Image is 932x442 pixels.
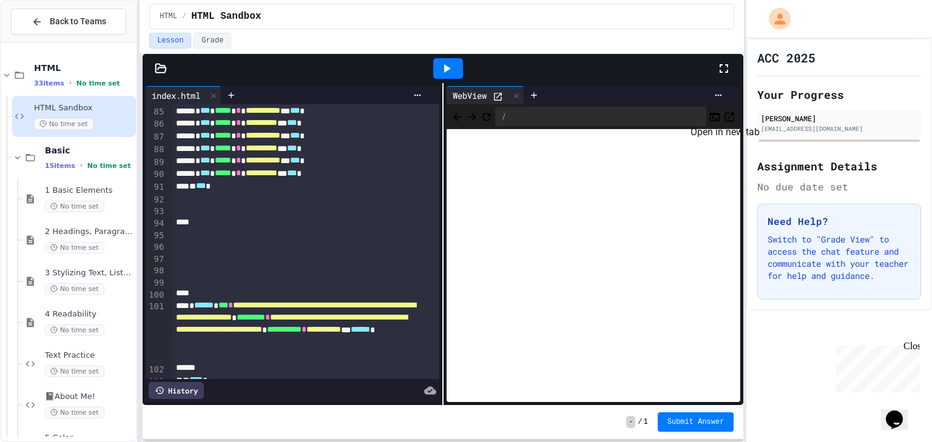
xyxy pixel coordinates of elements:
[146,289,166,301] div: 100
[146,230,166,242] div: 95
[761,124,917,133] div: [EMAIL_ADDRESS][DOMAIN_NAME]
[194,33,231,49] button: Grade
[80,161,83,170] span: •
[638,417,642,427] span: /
[831,341,920,392] iframe: chat widget
[45,242,104,253] span: No time set
[45,268,133,278] span: 3 Stylizing Text, Lists, and Horizontal Rows
[658,412,734,432] button: Submit Answer
[146,206,166,218] div: 93
[146,89,206,102] div: index.html
[667,417,724,427] span: Submit Answer
[45,186,133,196] span: 1 Basic Elements
[160,12,177,21] span: HTML
[146,118,166,131] div: 86
[146,364,166,376] div: 102
[768,233,911,282] p: Switch to "Grade View" to access the chat feature and communicate with your teacher for help and ...
[76,79,120,87] span: No time set
[11,8,126,35] button: Back to Teams
[182,12,186,21] span: /
[45,201,104,212] span: No time set
[45,309,133,320] span: 4 Readability
[45,350,133,361] span: Text Practice
[757,86,921,103] h2: Your Progress
[146,181,166,194] div: 91
[451,109,464,124] span: Back
[447,129,740,403] iframe: Web Preview
[757,179,921,194] div: No due date set
[34,79,64,87] span: 33 items
[881,393,920,430] iframe: chat widget
[45,283,104,295] span: No time set
[146,106,166,119] div: 85
[45,392,133,402] span: 📓About Me!
[495,107,706,126] div: /
[87,162,131,170] span: No time set
[45,227,133,237] span: 2 Headings, Paragraphs, & Line Breaks
[756,5,794,33] div: My Account
[723,109,735,124] button: Open in new tab
[644,417,648,427] span: 1
[466,109,478,124] span: Forward
[481,109,493,124] button: Refresh
[146,169,166,181] div: 90
[149,33,191,49] button: Lesson
[146,86,221,104] div: index.html
[69,78,72,88] span: •
[45,162,75,170] span: 15 items
[45,324,104,336] span: No time set
[146,253,166,266] div: 97
[45,407,104,418] span: No time set
[50,15,106,28] span: Back to Teams
[34,103,133,113] span: HTML Sandbox
[34,118,93,130] span: No time set
[146,241,166,253] div: 96
[146,301,166,364] div: 101
[761,113,917,124] div: [PERSON_NAME]
[34,62,133,73] span: HTML
[626,416,635,428] span: -
[146,376,166,389] div: 103
[146,218,166,230] div: 94
[149,382,204,399] div: History
[45,366,104,377] span: No time set
[709,109,721,124] button: Console
[757,158,921,175] h2: Assignment Details
[146,131,166,144] div: 87
[146,194,166,206] div: 92
[146,156,166,169] div: 89
[45,145,133,156] span: Basic
[191,9,261,24] span: HTML Sandbox
[691,125,760,139] div: Open in new tab
[146,277,166,289] div: 99
[447,86,524,104] div: WebView
[757,49,815,66] h1: ACC 2025
[768,214,911,229] h3: Need Help?
[146,265,166,277] div: 98
[5,5,84,77] div: Chat with us now!Close
[447,89,493,102] div: WebView
[146,144,166,156] div: 88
